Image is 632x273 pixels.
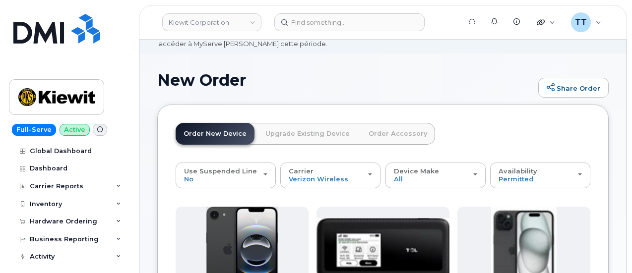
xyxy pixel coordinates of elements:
a: Kiewit Corporation [162,13,261,31]
span: Device Make [394,167,439,175]
a: Order Accessory [361,123,435,145]
iframe: Messenger Launcher [589,230,625,266]
div: Quicklinks [530,12,562,32]
span: All [394,175,403,183]
span: No [184,175,193,183]
button: Device Make All [385,163,486,188]
span: Verizon Wireless [289,175,348,183]
span: Permitted [499,175,534,183]
a: Upgrade Existing Device [257,123,358,145]
a: Share Order [538,78,609,98]
span: TT [575,16,587,28]
a: Order New Device [176,123,254,145]
button: Carrier Verizon Wireless [280,163,380,188]
span: Use Suspended Line [184,167,257,175]
button: Use Suspended Line No [176,163,276,188]
div: Travis Tedesco [564,12,608,32]
button: Availability Permitted [490,163,590,188]
span: Carrier [289,167,314,175]
h1: New Order [157,71,533,89]
span: Availability [499,167,537,175]
input: Find something... [274,13,425,31]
